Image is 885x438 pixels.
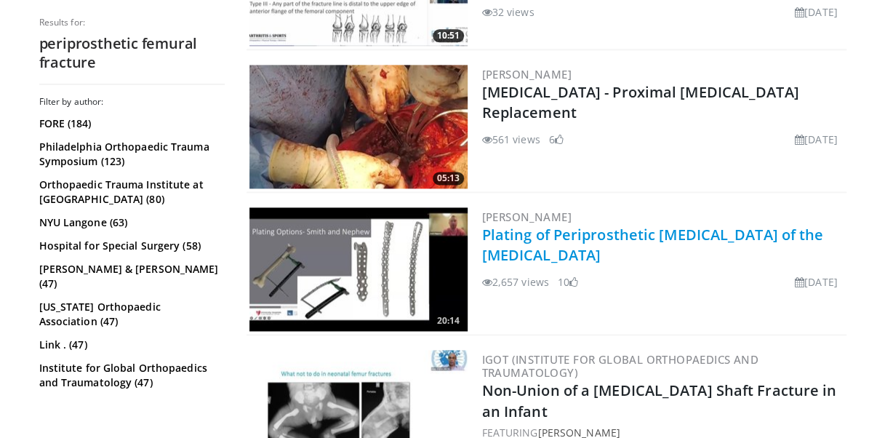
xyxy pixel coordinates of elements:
[482,381,837,421] a: Non-Union of a [MEDICAL_DATA] Shaft Fracture in an Infant
[249,65,468,188] img: 746a418b-32e2-46ca-9f6c-3e7f7f863dad.300x170_q85_crop-smart_upscale.jpg
[433,172,464,185] span: 05:13
[482,274,549,290] li: 2,657 views
[249,207,468,331] img: e272cc6e-17db-481f-9469-b1bef2c97167.300x170_q85_crop-smart_upscale.jpg
[39,239,221,253] a: Hospital for Special Surgery (58)
[39,140,221,169] a: Philadelphia Orthopaedic Trauma Symposium (123)
[482,67,572,81] a: [PERSON_NAME]
[482,4,534,20] li: 32 views
[549,132,564,147] li: 6
[39,96,225,108] h3: Filter by author:
[558,274,578,290] li: 10
[433,314,464,327] span: 20:14
[39,262,221,291] a: [PERSON_NAME] & [PERSON_NAME] (47)
[795,4,838,20] li: [DATE]
[39,361,221,390] a: Institute for Global Orthopaedics and Traumatology (47)
[433,29,464,42] span: 10:51
[795,132,838,147] li: [DATE]
[249,207,468,331] a: 20:14
[482,352,758,380] a: IGOT (Institute for Global Orthopaedics and Traumatology)
[39,300,221,329] a: [US_STATE] Orthopaedic Association (47)
[249,65,468,188] a: 05:13
[39,17,225,28] p: Results for:
[482,225,824,265] a: Plating of Periprosthetic [MEDICAL_DATA] of the [MEDICAL_DATA]
[39,34,225,72] h2: periprosthetic femural fracture
[39,178,221,207] a: Orthopaedic Trauma Institute at [GEOGRAPHIC_DATA] (80)
[482,132,540,147] li: 561 views
[39,338,221,352] a: Link . (47)
[482,210,572,224] a: [PERSON_NAME]
[482,82,799,122] a: [MEDICAL_DATA] - Proximal [MEDICAL_DATA] Replacement
[39,116,221,131] a: FORE (184)
[39,215,221,230] a: NYU Langone (63)
[795,274,838,290] li: [DATE]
